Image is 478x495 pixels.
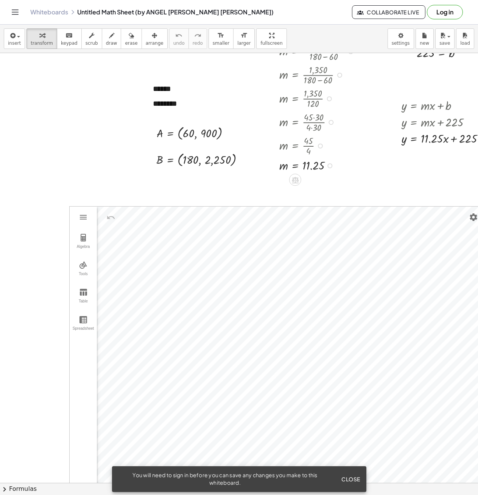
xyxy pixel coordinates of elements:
[57,28,82,49] button: keyboardkeypad
[118,472,332,487] div: You will need to sign in before you can save any changes you make to this whiteboard.
[194,31,201,40] i: redo
[460,41,470,46] span: load
[237,41,251,46] span: larger
[427,5,463,19] button: Log in
[420,41,429,46] span: new
[213,41,229,46] span: smaller
[188,28,207,49] button: redoredo
[26,28,57,49] button: transform
[392,41,410,46] span: settings
[217,31,224,40] i: format_size
[65,31,73,40] i: keyboard
[175,31,182,40] i: undo
[71,299,95,310] div: Table
[86,41,98,46] span: scrub
[102,28,121,49] button: draw
[61,41,78,46] span: keypad
[106,41,117,46] span: draw
[121,28,142,49] button: erase
[173,41,185,46] span: undo
[169,28,189,49] button: undoundo
[193,41,203,46] span: redo
[416,28,434,49] button: new
[341,476,360,482] span: Close
[71,326,95,337] div: Spreadsheet
[388,28,414,49] button: settings
[352,5,425,19] button: Collaborate Live
[81,28,102,49] button: scrub
[240,31,248,40] i: format_size
[71,244,95,255] div: Algebra
[8,41,21,46] span: insert
[142,28,168,49] button: arrange
[435,28,455,49] button: save
[79,213,88,222] img: Main Menu
[125,41,137,46] span: erase
[209,28,234,49] button: format_sizesmaller
[439,41,450,46] span: save
[30,8,68,16] a: Whiteboards
[233,28,255,49] button: format_sizelarger
[31,41,53,46] span: transform
[260,41,282,46] span: fullscreen
[358,9,419,16] span: Collaborate Live
[456,28,474,49] button: load
[71,272,95,282] div: Tools
[9,6,21,18] button: Toggle navigation
[256,28,286,49] button: fullscreen
[146,41,163,46] span: arrange
[289,174,301,186] div: Apply the same math to both sides of the equation
[4,28,25,49] button: insert
[104,211,118,224] button: Undo
[338,472,363,486] button: Close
